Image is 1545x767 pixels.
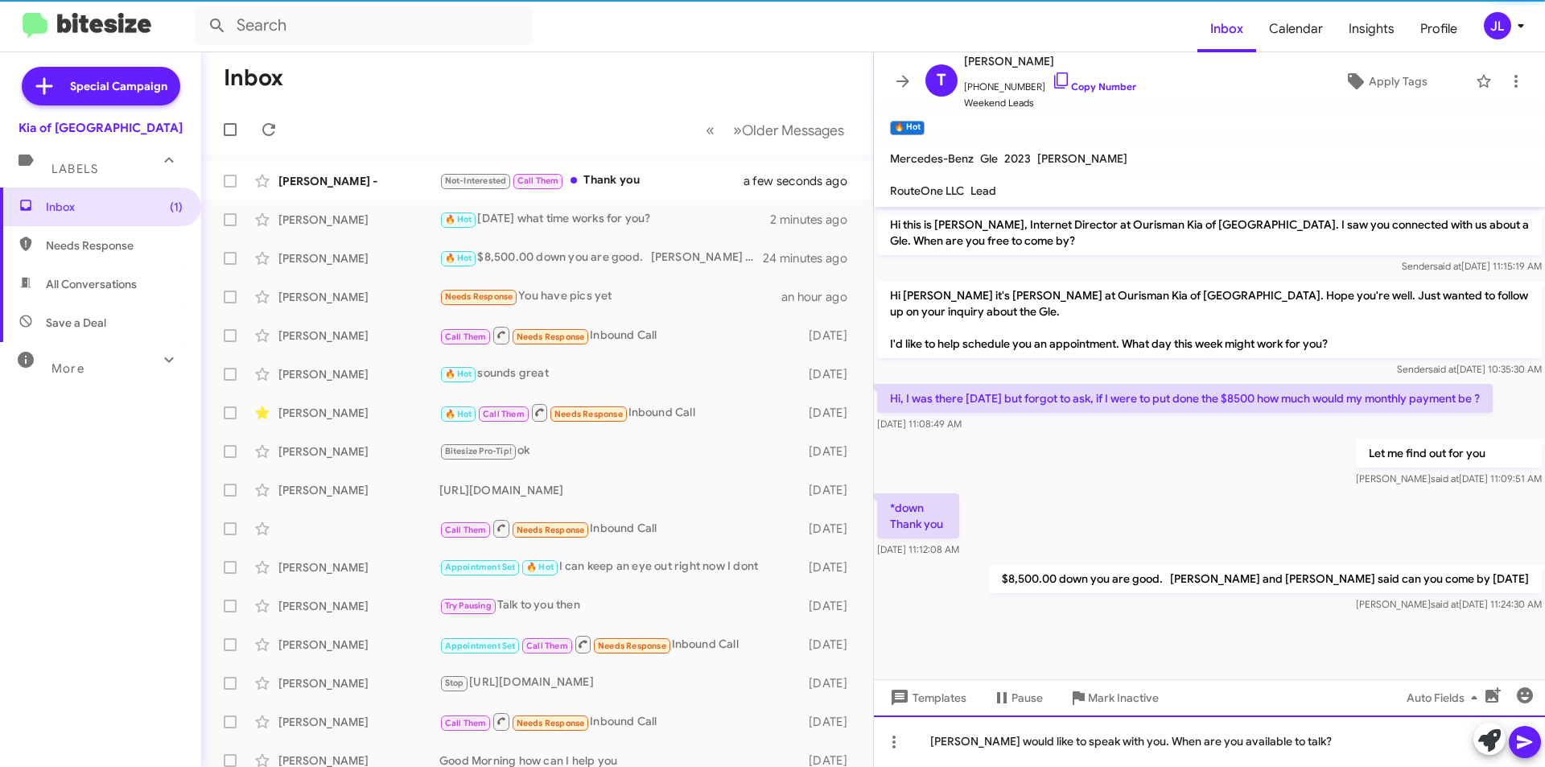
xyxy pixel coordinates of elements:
span: Call Them [517,175,559,186]
div: Talk to you then [439,596,801,615]
div: [URL][DOMAIN_NAME] [439,674,801,692]
span: Calendar [1256,6,1336,52]
div: [PERSON_NAME] [278,675,439,691]
span: Mercedes-Benz [890,151,974,166]
span: said at [1431,598,1459,610]
div: [PERSON_NAME] [278,366,439,382]
span: Special Campaign [70,78,167,94]
span: Gle [980,151,998,166]
span: Profile [1407,6,1470,52]
span: 🔥 Hot [445,369,472,379]
div: [PERSON_NAME] [278,250,439,266]
span: [PERSON_NAME] [964,52,1136,71]
div: ok [439,442,801,460]
h1: Inbox [224,65,283,91]
span: Templates [887,683,966,712]
p: Hi, I was there [DATE] but forgot to ask, if I were to put done the $8500 how much would my month... [877,384,1493,413]
span: said at [1431,472,1459,485]
div: You have pics yet [439,287,781,306]
span: [PERSON_NAME] [1037,151,1127,166]
div: a few seconds ago [764,173,860,189]
span: 🔥 Hot [445,253,472,263]
div: [DATE] [801,328,860,344]
div: [PERSON_NAME] [278,482,439,498]
a: Copy Number [1052,80,1136,93]
span: Apply Tags [1369,67,1428,96]
span: Call Them [445,525,487,535]
div: $8,500.00 down you are good. [PERSON_NAME] and [PERSON_NAME] said can you come by [DATE] [439,249,764,267]
button: JL [1470,12,1527,39]
div: Thank you [439,171,764,190]
span: Not-Interested [445,175,507,186]
div: [PERSON_NAME] [278,212,439,228]
div: Inbound Call [439,325,801,345]
span: Auto Fields [1407,683,1484,712]
button: Previous [696,113,724,146]
span: T [937,68,946,93]
div: I can keep an eye out right now I dont [439,558,801,576]
div: [DATE] [801,482,860,498]
span: RouteOne LLC [890,184,964,198]
button: Next [723,113,854,146]
div: Inbound Call [439,711,801,732]
div: [DATE] [801,598,860,614]
span: » [733,120,742,140]
div: [PERSON_NAME] [278,289,439,305]
span: Inbox [46,199,183,215]
div: [DATE] [801,675,860,691]
p: Hi this is [PERSON_NAME], Internet Director at Ourisman Kia of [GEOGRAPHIC_DATA]. I saw you conne... [877,210,1542,255]
p: Let me find out for you [1356,439,1542,468]
div: [PERSON_NAME] [278,443,439,460]
div: [DATE] [801,559,860,575]
span: Weekend Leads [964,95,1136,111]
span: Bitesize Pro-Tip! [445,446,512,456]
span: Needs Response [445,291,513,302]
a: Inbox [1197,6,1256,52]
span: Stop [445,678,464,688]
div: [DATE] [801,637,860,653]
span: Needs Response [46,237,183,254]
span: (1) [170,199,183,215]
div: [PERSON_NAME] [278,714,439,730]
div: Kia of [GEOGRAPHIC_DATA] [19,120,183,136]
span: Labels [51,162,98,176]
button: Templates [874,683,979,712]
span: Pause [1011,683,1043,712]
div: Inbound Call [439,518,801,538]
p: $8,500.00 down you are good. [PERSON_NAME] and [PERSON_NAME] said can you come by [DATE] [989,564,1542,593]
small: 🔥 Hot [890,121,925,135]
span: Needs Response [517,718,585,728]
span: All Conversations [46,276,137,292]
span: 2023 [1004,151,1031,166]
div: [PERSON_NAME] [278,559,439,575]
div: JL [1484,12,1511,39]
span: [PHONE_NUMBER] [964,71,1136,95]
a: Insights [1336,6,1407,52]
span: Appointment Set [445,562,516,572]
p: Hi [PERSON_NAME] it's [PERSON_NAME] at Ourisman Kia of [GEOGRAPHIC_DATA]. Hope you're well. Just ... [877,281,1542,358]
div: 24 minutes ago [764,250,860,266]
button: Mark Inactive [1056,683,1172,712]
div: [DATE] [801,521,860,537]
span: said at [1433,260,1461,272]
span: Sender [DATE] 11:15:19 AM [1402,260,1542,272]
button: Pause [979,683,1056,712]
span: said at [1428,363,1456,375]
span: [DATE] 11:08:49 AM [877,418,962,430]
span: Needs Response [517,332,585,342]
span: [PERSON_NAME] [DATE] 11:09:51 AM [1356,472,1542,485]
span: Needs Response [554,409,623,419]
div: sounds great [439,365,801,383]
div: [DATE] [801,366,860,382]
div: [PERSON_NAME] would like to speak with you. When are you available to talk? [874,715,1545,767]
span: Save a Deal [46,315,106,331]
div: [PERSON_NAME] [278,637,439,653]
p: *down Thank you [877,493,959,538]
div: [PERSON_NAME] [278,328,439,344]
span: Call Them [483,409,525,419]
a: Special Campaign [22,67,180,105]
div: [DATE] [801,714,860,730]
div: [URL][DOMAIN_NAME] [439,482,801,498]
span: Mark Inactive [1088,683,1159,712]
